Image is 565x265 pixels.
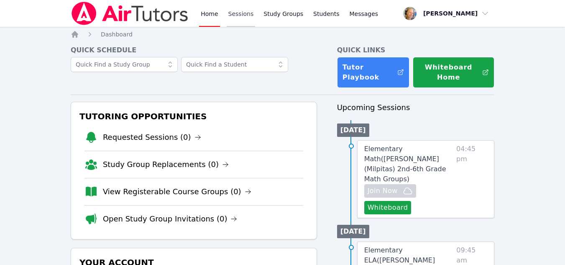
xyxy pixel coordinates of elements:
a: Study Group Replacements (0) [103,159,229,170]
a: Requested Sessions (0) [103,131,201,143]
input: Quick Find a Study Group [71,57,178,72]
h4: Quick Schedule [71,45,317,55]
h4: Quick Links [337,45,495,55]
a: Tutor Playbook [337,57,410,88]
h3: Tutoring Opportunities [78,109,310,124]
nav: Breadcrumb [71,30,494,39]
span: Join Now [368,186,398,196]
span: Messages [350,10,378,18]
input: Quick Find a Student [181,57,288,72]
span: Elementary Math ( [PERSON_NAME] (Milpitas) 2nd-6th Grade Math Groups ) [364,145,446,183]
span: Dashboard [101,31,133,38]
img: Air Tutors [71,2,189,25]
span: 04:45 pm [456,144,487,214]
a: Open Study Group Invitations (0) [103,213,238,225]
a: View Registerable Course Groups (0) [103,186,251,198]
li: [DATE] [337,123,369,137]
li: [DATE] [337,225,369,238]
a: Dashboard [101,30,133,39]
button: Join Now [364,184,416,198]
button: Whiteboard Home [413,57,494,88]
h3: Upcoming Sessions [337,102,495,113]
a: Elementary Math([PERSON_NAME] (Milpitas) 2nd-6th Grade Math Groups) [364,144,453,184]
button: Whiteboard [364,201,412,214]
